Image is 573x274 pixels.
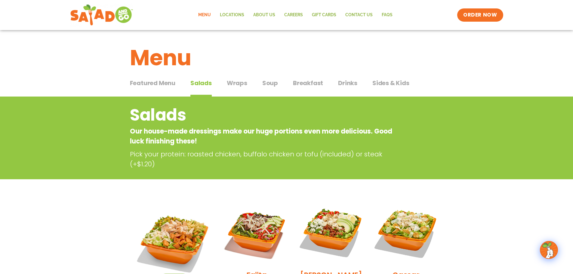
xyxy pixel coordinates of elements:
p: Pick your protein: roasted chicken, buffalo chicken or tofu (included) or steak (+$1.20) [130,149,398,169]
span: ORDER NOW [463,11,497,19]
span: Breakfast [293,79,323,88]
span: Salads [190,79,212,88]
a: ORDER NOW [457,8,503,22]
span: Sides & Kids [372,79,409,88]
a: FAQs [377,8,397,22]
img: wpChatIcon [541,242,557,258]
a: About Us [249,8,280,22]
img: Product photo for Cobb Salad [298,200,364,265]
img: Product photo for Caesar Salad [373,200,439,265]
span: Wraps [227,79,247,88]
div: Tabbed content [130,76,443,97]
h2: Salads [130,103,395,127]
img: Product photo for Fajita Salad [223,200,289,265]
h1: Menu [130,42,443,74]
a: Contact Us [341,8,377,22]
p: Our house-made dressings make our huge portions even more delicious. Good luck finishing these! [130,126,395,146]
img: new-SAG-logo-768×292 [70,3,134,27]
a: Locations [215,8,249,22]
nav: Menu [194,8,397,22]
a: GIFT CARDS [307,8,341,22]
span: Featured Menu [130,79,175,88]
span: Soup [262,79,278,88]
a: Careers [280,8,307,22]
span: Drinks [338,79,357,88]
a: Menu [194,8,215,22]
